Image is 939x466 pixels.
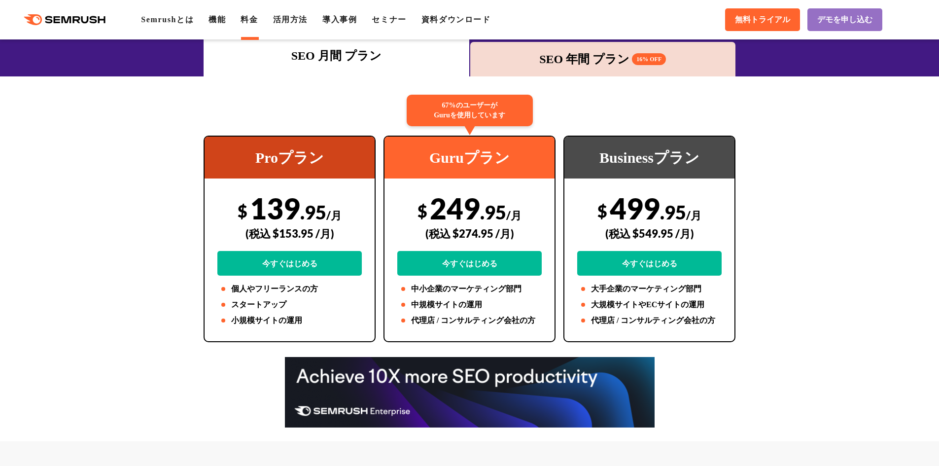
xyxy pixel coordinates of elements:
div: SEO 年間 プラン [475,50,731,68]
span: .95 [300,201,326,223]
div: 139 [217,191,362,276]
a: 今すぐはじめる [577,251,722,276]
li: 代理店 / コンサルティング会社の方 [577,315,722,326]
span: デモを申し込む [817,15,872,25]
a: 今すぐはじめる [397,251,542,276]
span: .95 [480,201,506,223]
a: 無料トライアル [725,8,800,31]
span: /月 [686,209,701,222]
span: 無料トライアル [735,15,790,25]
div: (税込 $153.95 /月) [217,216,362,251]
li: 大手企業のマーケティング部門 [577,283,722,295]
li: 代理店 / コンサルティング会社の方 [397,315,542,326]
div: Proプラン [205,137,375,179]
div: (税込 $274.95 /月) [397,216,542,251]
a: 導入事例 [322,15,357,24]
li: 中小企業のマーケティング部門 [397,283,542,295]
div: Guruプラン [384,137,555,179]
li: 個人やフリーランスの方 [217,283,362,295]
a: 機能 [209,15,226,24]
li: 中規模サイトの運用 [397,299,542,311]
li: 小規模サイトの運用 [217,315,362,326]
span: /月 [506,209,522,222]
div: (税込 $549.95 /月) [577,216,722,251]
span: $ [238,201,247,221]
span: 16% OFF [632,53,666,65]
span: .95 [660,201,686,223]
a: セミナー [372,15,406,24]
li: 大規模サイトやECサイトの運用 [577,299,722,311]
div: 499 [577,191,722,276]
div: 249 [397,191,542,276]
a: Semrushとは [141,15,194,24]
a: 料金 [241,15,258,24]
a: デモを申し込む [807,8,882,31]
div: 67%のユーザーが Guruを使用しています [407,95,533,126]
span: $ [597,201,607,221]
li: スタートアップ [217,299,362,311]
a: 今すぐはじめる [217,251,362,276]
div: SEO 月間 プラン [209,47,464,65]
a: 活用方法 [273,15,308,24]
div: Businessプラン [564,137,734,179]
span: /月 [326,209,342,222]
span: $ [417,201,427,221]
a: 資料ダウンロード [421,15,491,24]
